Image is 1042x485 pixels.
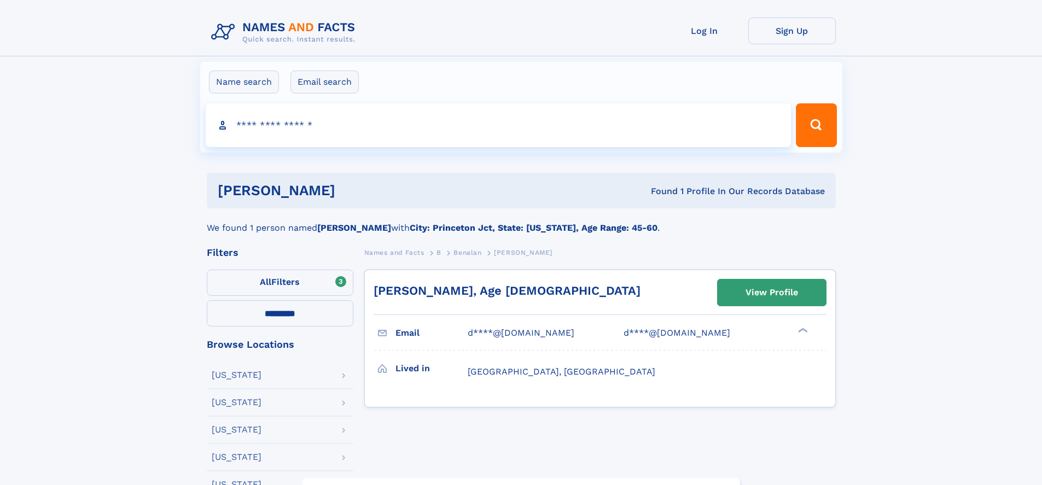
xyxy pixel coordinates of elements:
span: B [436,249,441,256]
div: ❯ [795,327,808,334]
button: Search Button [796,103,836,147]
span: All [260,277,271,287]
img: Logo Names and Facts [207,17,364,47]
input: search input [206,103,791,147]
h1: [PERSON_NAME] [218,184,493,197]
span: [PERSON_NAME] [494,249,552,256]
div: Filters [207,248,353,258]
div: Browse Locations [207,340,353,349]
b: [PERSON_NAME] [317,223,391,233]
span: [GEOGRAPHIC_DATA], [GEOGRAPHIC_DATA] [468,366,655,377]
div: [US_STATE] [212,371,261,379]
a: Names and Facts [364,246,424,259]
b: City: Princeton Jct, State: [US_STATE], Age Range: 45-60 [410,223,657,233]
div: [US_STATE] [212,453,261,461]
label: Filters [207,270,353,296]
a: B [436,246,441,259]
a: View Profile [718,279,826,306]
a: Benalan [453,246,481,259]
div: Found 1 Profile In Our Records Database [493,185,825,197]
h3: Lived in [395,359,468,378]
label: Name search [209,71,279,94]
div: [US_STATE] [212,398,261,407]
div: [US_STATE] [212,425,261,434]
div: We found 1 person named with . [207,208,836,235]
label: Email search [290,71,359,94]
span: Benalan [453,249,481,256]
a: Sign Up [748,17,836,44]
div: View Profile [746,280,798,305]
a: Log In [661,17,748,44]
h3: Email [395,324,468,342]
a: [PERSON_NAME], Age [DEMOGRAPHIC_DATA] [374,284,641,297]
